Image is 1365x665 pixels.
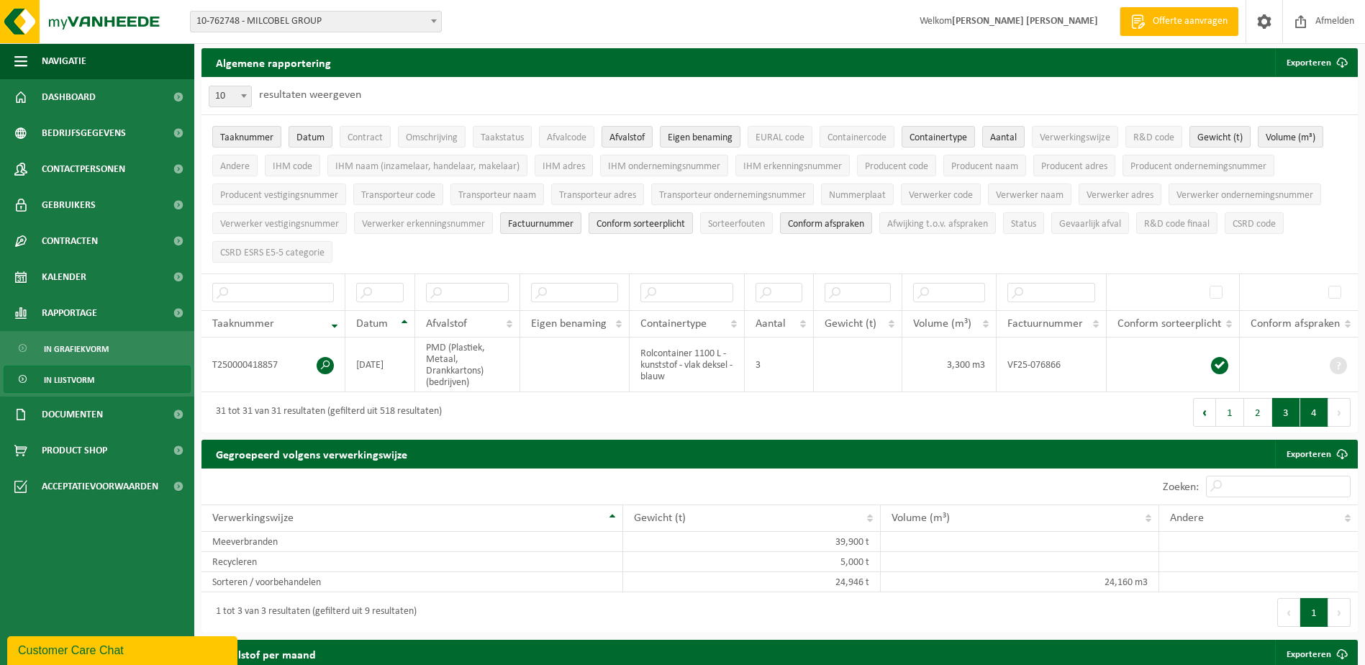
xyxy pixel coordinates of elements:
[597,219,685,230] span: Conform sorteerplicht
[212,241,332,263] button: CSRD ESRS E5-5 categorieCSRD ESRS E5-5 categorie: Activate to sort
[1169,184,1321,205] button: Verwerker ondernemingsnummerVerwerker ondernemingsnummer: Activate to sort
[1079,184,1161,205] button: Verwerker adresVerwerker adres: Activate to sort
[1136,212,1217,234] button: R&D code finaalR&amp;D code finaal: Activate to sort
[273,161,312,172] span: IHM code
[212,512,294,524] span: Verwerkingswijze
[857,155,936,176] button: Producent codeProducent code: Activate to sort
[212,155,258,176] button: AndereAndere: Activate to sort
[209,399,442,425] div: 31 tot 31 van 31 resultaten (gefilterd uit 518 resultaten)
[1193,398,1216,427] button: Previous
[1258,126,1323,148] button: Volume (m³)Volume (m³): Activate to sort
[660,126,740,148] button: Eigen benamingEigen benaming: Activate to sort
[788,219,864,230] span: Conform afspraken
[1225,212,1284,234] button: CSRD codeCSRD code: Activate to sort
[1059,219,1121,230] span: Gevaarlijk afval
[42,223,98,259] span: Contracten
[1189,126,1251,148] button: Gewicht (t)Gewicht (t): Activate to sort
[651,184,814,205] button: Transporteur ondernemingsnummerTransporteur ondernemingsnummer : Activate to sort
[398,126,466,148] button: OmschrijvingOmschrijving: Activate to sort
[608,161,720,172] span: IHM ondernemingsnummer
[201,338,345,392] td: T250000418857
[865,161,928,172] span: Producent code
[356,318,388,330] span: Datum
[44,366,94,394] span: In lijstvorm
[988,184,1071,205] button: Verwerker naamVerwerker naam: Activate to sort
[201,572,623,592] td: Sorteren / voorbehandelen
[887,219,988,230] span: Afwijking t.o.v. afspraken
[700,212,773,234] button: SorteerfoutenSorteerfouten: Activate to sort
[559,190,636,201] span: Transporteur adres
[756,318,786,330] span: Aantal
[327,155,527,176] button: IHM naam (inzamelaar, handelaar, makelaar)IHM naam (inzamelaar, handelaar, makelaar): Activate to...
[748,126,812,148] button: EURAL codeEURAL code: Activate to sort
[42,295,97,331] span: Rapportage
[623,532,881,552] td: 39,900 t
[602,126,653,148] button: AfvalstofAfvalstof: Activate to sort
[190,11,442,32] span: 10-762748 - MILCOBEL GROUP
[1125,126,1182,148] button: R&D codeR&amp;D code: Activate to sort
[1041,161,1107,172] span: Producent adres
[212,212,347,234] button: Verwerker vestigingsnummerVerwerker vestigingsnummer: Activate to sort
[191,12,441,32] span: 10-762748 - MILCOBEL GROUP
[450,184,544,205] button: Transporteur naamTransporteur naam: Activate to sort
[1087,190,1153,201] span: Verwerker adres
[780,212,872,234] button: Conform afspraken : Activate to sort
[943,155,1026,176] button: Producent naamProducent naam: Activate to sort
[406,132,458,143] span: Omschrijving
[708,219,765,230] span: Sorteerfouten
[543,161,585,172] span: IHM adres
[345,338,415,392] td: [DATE]
[201,532,623,552] td: Meeverbranden
[1130,161,1266,172] span: Producent ondernemingsnummer
[630,338,745,392] td: Rolcontainer 1100 L - kunststof - vlak deksel - blauw
[4,366,191,393] a: In lijstvorm
[743,161,842,172] span: IHM erkenningsnummer
[415,338,520,392] td: PMD (Plastiek, Metaal, Drankkartons) (bedrijven)
[1144,219,1210,230] span: R&D code finaal
[340,126,391,148] button: ContractContract: Activate to sort
[1176,190,1313,201] span: Verwerker ondernemingsnummer
[1233,219,1276,230] span: CSRD code
[1251,318,1340,330] span: Conform afspraken
[42,469,158,505] span: Acceptatievoorwaarden
[209,600,417,625] div: 1 tot 3 van 3 resultaten (gefilterd uit 9 resultaten)
[745,338,813,392] td: 3
[1266,132,1315,143] span: Volume (m³)
[42,397,103,433] span: Documenten
[1133,132,1174,143] span: R&D code
[902,338,997,392] td: 3,300 m3
[220,219,339,230] span: Verwerker vestigingsnummer
[952,16,1098,27] strong: [PERSON_NAME] [PERSON_NAME]
[265,155,320,176] button: IHM codeIHM code: Activate to sort
[910,132,967,143] span: Containertype
[220,161,250,172] span: Andere
[901,184,981,205] button: Verwerker codeVerwerker code: Activate to sort
[600,155,728,176] button: IHM ondernemingsnummerIHM ondernemingsnummer: Activate to sort
[481,132,524,143] span: Taakstatus
[212,184,346,205] button: Producent vestigingsnummerProducent vestigingsnummer: Activate to sort
[426,318,467,330] span: Afvalstof
[42,115,126,151] span: Bedrijfsgegevens
[1216,398,1244,427] button: 1
[659,190,806,201] span: Transporteur ondernemingsnummer
[640,318,707,330] span: Containertype
[209,86,252,107] span: 10
[1040,132,1110,143] span: Verwerkingswijze
[1033,155,1115,176] button: Producent adresProducent adres: Activate to sort
[335,161,520,172] span: IHM naam (inzamelaar, handelaar, makelaar)
[1123,155,1274,176] button: Producent ondernemingsnummerProducent ondernemingsnummer: Activate to sort
[609,132,645,143] span: Afvalstof
[1007,318,1083,330] span: Factuurnummer
[354,212,493,234] button: Verwerker erkenningsnummerVerwerker erkenningsnummer: Activate to sort
[820,126,894,148] button: ContainercodeContainercode: Activate to sort
[508,219,573,230] span: Factuurnummer
[44,335,109,363] span: In grafiekvorm
[756,132,804,143] span: EURAL code
[913,318,971,330] span: Volume (m³)
[1300,398,1328,427] button: 4
[42,433,107,469] span: Product Shop
[42,79,96,115] span: Dashboard
[362,219,485,230] span: Verwerker erkenningsnummer
[361,190,435,201] span: Transporteur code
[668,132,733,143] span: Eigen benaming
